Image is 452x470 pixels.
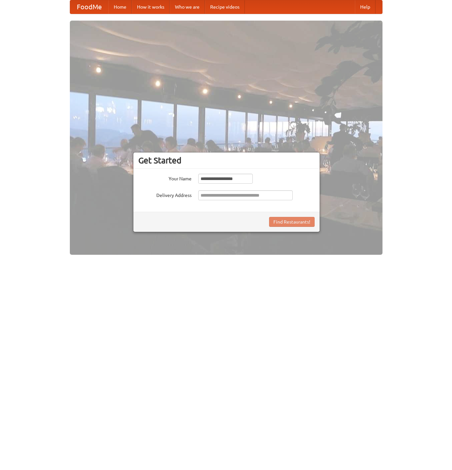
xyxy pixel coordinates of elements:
[132,0,170,14] a: How it works
[108,0,132,14] a: Home
[269,217,315,227] button: Find Restaurants!
[205,0,245,14] a: Recipe videos
[138,155,315,165] h3: Get Started
[70,0,108,14] a: FoodMe
[138,174,192,182] label: Your Name
[170,0,205,14] a: Who we are
[355,0,376,14] a: Help
[138,190,192,199] label: Delivery Address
